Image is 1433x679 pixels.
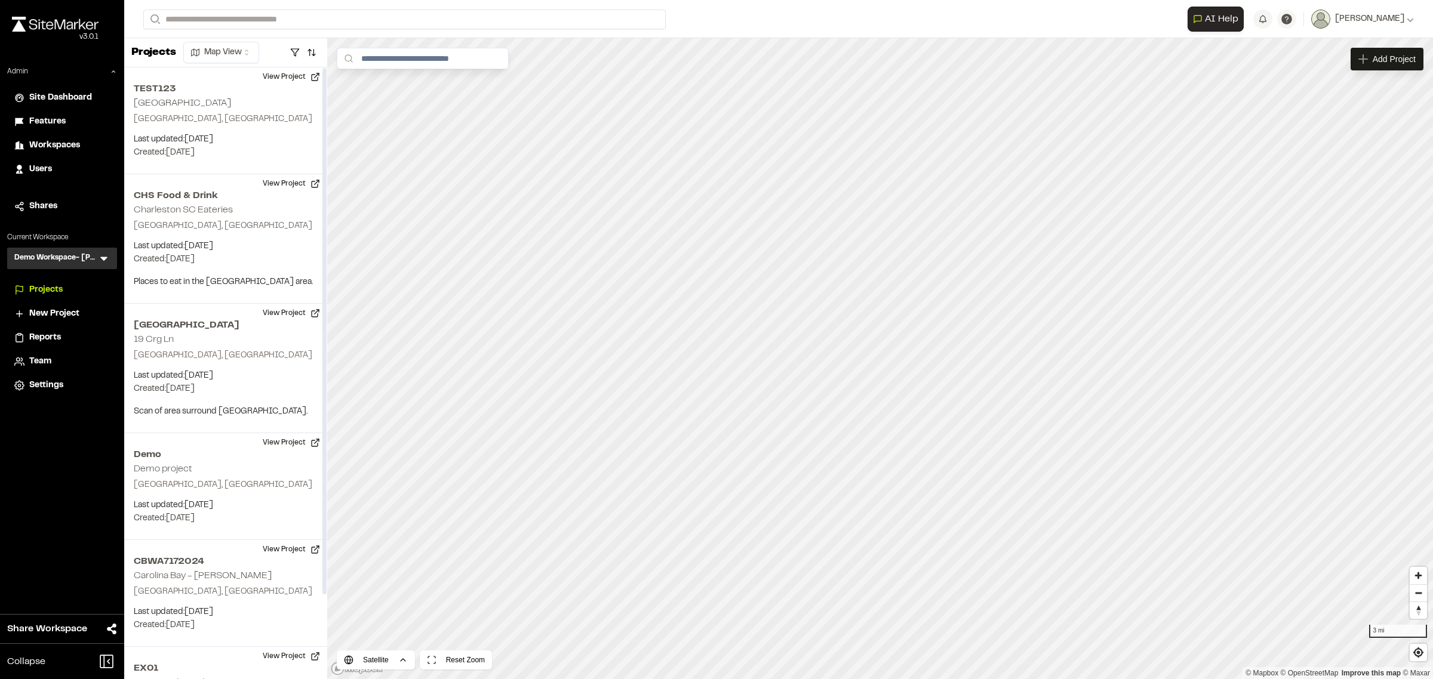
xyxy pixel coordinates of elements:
[29,283,63,297] span: Projects
[7,66,28,77] p: Admin
[131,45,176,61] p: Projects
[134,220,318,233] p: [GEOGRAPHIC_DATA], [GEOGRAPHIC_DATA]
[14,139,110,152] a: Workspaces
[134,253,318,266] p: Created: [DATE]
[29,307,79,320] span: New Project
[134,99,231,107] h2: [GEOGRAPHIC_DATA]
[1281,669,1339,677] a: OpenStreetMap
[7,232,117,243] p: Current Workspace
[1342,669,1401,677] a: Map feedback
[7,655,45,669] span: Collapse
[134,369,318,382] p: Last updated: [DATE]
[1369,625,1427,638] div: 3 mi
[134,479,318,492] p: [GEOGRAPHIC_DATA], [GEOGRAPHIC_DATA]
[134,318,318,332] h2: [GEOGRAPHIC_DATA]
[134,206,233,214] h2: Charleston SC Eateries
[1410,644,1427,661] button: Find my location
[331,662,383,675] a: Mapbox logo
[134,382,318,396] p: Created: [DATE]
[1335,13,1404,26] span: [PERSON_NAME]
[134,113,318,126] p: [GEOGRAPHIC_DATA], [GEOGRAPHIC_DATA]
[1410,584,1427,601] button: Zoom out
[337,650,415,669] button: Satellite
[29,91,92,104] span: Site Dashboard
[134,276,318,289] p: Places to eat in the [GEOGRAPHIC_DATA] area.
[256,304,327,323] button: View Project
[134,465,192,473] h2: Demo project
[1246,669,1278,677] a: Mapbox
[134,585,318,598] p: [GEOGRAPHIC_DATA], [GEOGRAPHIC_DATA]
[29,163,52,176] span: Users
[1403,669,1430,677] a: Maxar
[134,619,318,632] p: Created: [DATE]
[1410,567,1427,584] button: Zoom in
[1311,10,1330,29] img: User
[256,433,327,452] button: View Project
[256,67,327,87] button: View Project
[134,447,318,462] h2: Demo
[1410,601,1427,619] button: Reset bearing to north
[134,133,318,146] p: Last updated: [DATE]
[134,240,318,253] p: Last updated: [DATE]
[134,82,318,96] h2: TEST123
[1205,12,1238,26] span: AI Help
[14,163,110,176] a: Users
[29,200,57,213] span: Shares
[134,349,318,362] p: [GEOGRAPHIC_DATA], [GEOGRAPHIC_DATA]
[14,283,110,297] a: Projects
[134,661,318,675] h2: EX01
[134,499,318,512] p: Last updated: [DATE]
[29,355,51,368] span: Team
[134,572,272,580] h2: Carolina Bay - [PERSON_NAME]
[14,115,110,128] a: Features
[134,554,318,569] h2: CBWA7172024
[29,139,80,152] span: Workspaces
[1410,585,1427,601] span: Zoom out
[14,379,110,392] a: Settings
[14,355,110,368] a: Team
[29,115,66,128] span: Features
[14,91,110,104] a: Site Dashboard
[1373,53,1416,65] span: Add Project
[1188,7,1244,32] button: Open AI Assistant
[14,252,98,264] h3: Demo Workspace- [PERSON_NAME]
[143,10,165,29] button: Search
[14,307,110,320] a: New Project
[134,512,318,525] p: Created: [DATE]
[134,335,174,344] h2: 19 Crg Ln
[134,606,318,619] p: Last updated: [DATE]
[1311,10,1414,29] button: [PERSON_NAME]
[256,174,327,193] button: View Project
[14,331,110,344] a: Reports
[12,32,99,42] div: Oh geez...please don't...
[256,540,327,559] button: View Project
[29,379,63,392] span: Settings
[29,331,61,344] span: Reports
[14,200,110,213] a: Shares
[134,146,318,159] p: Created: [DATE]
[12,17,99,32] img: rebrand.png
[256,647,327,666] button: View Project
[7,622,87,636] span: Share Workspace
[1188,7,1249,32] div: Open AI Assistant
[134,405,318,418] p: Scan of area surround [GEOGRAPHIC_DATA].
[134,189,318,203] h2: CHS Food & Drink
[420,650,492,669] button: Reset Zoom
